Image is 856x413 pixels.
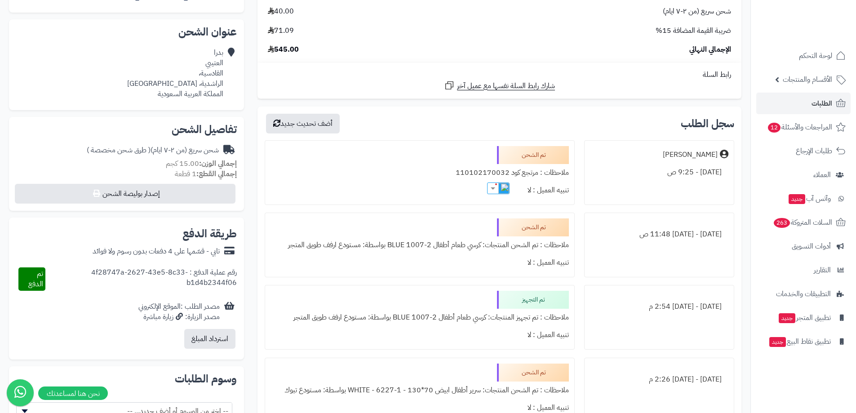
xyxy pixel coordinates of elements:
span: 263 [774,218,790,228]
div: ملاحظات : تم الشحن المنتجات: سرير أطفال ابيض 70*130 - WHITE - 6227-1 بواسطة: مستودع تبوك [271,382,568,399]
strong: إجمالي القطع: [196,169,237,179]
button: إصدار بوليصة الشحن [15,184,235,204]
span: جديد [769,337,786,347]
span: ضريبة القيمة المضافة 15% [656,26,731,36]
div: تابي - قسّمها على 4 دفعات بدون رسوم ولا فوائد [93,246,220,257]
span: تم الدفع [28,268,43,289]
span: 40.00 [268,6,294,17]
span: 71.09 [268,26,294,36]
div: رابط السلة [261,70,738,80]
button: استرداد المبلغ [184,329,235,349]
div: ملاحظات : تم تجهيز المنتجات: كرسي طعام أطفال BLUE 1007-2 بواسطة: مستودع ارفف طويق المتجر [271,309,568,326]
span: شحن سريع (من ٢-٧ ايام) [663,6,731,17]
div: تنبيه العميل : لا [271,326,568,344]
div: تنبيه العميل : لا [271,182,568,199]
span: تطبيق المتجر [778,311,831,324]
span: الطلبات [812,97,832,110]
span: 545.00 [268,44,299,55]
div: تنبيه العميل : لا [271,254,568,271]
div: بدرا العتيبي القادسية، الراشدية، [GEOGRAPHIC_DATA] المملكة العربية السعودية [127,48,223,99]
div: تم الشحن [497,146,569,164]
a: الطلبات [756,93,851,114]
span: 12 [768,123,781,133]
small: 1 قطعة [175,169,237,179]
div: تم الشحن [497,364,569,382]
strong: إجمالي الوزن: [199,158,237,169]
span: أدوات التسويق [792,240,831,253]
div: شحن سريع (من ٢-٧ ايام) [87,145,219,155]
h2: طريقة الدفع [182,228,237,239]
a: تطبيق نقاط البيعجديد [756,331,851,352]
span: الأقسام والمنتجات [783,73,832,86]
span: لوحة التحكم [799,49,832,62]
h2: عنوان الشحن [16,27,237,37]
a: المراجعات والأسئلة12 [756,116,851,138]
h2: وسوم الطلبات [16,373,237,384]
a: أدوات التسويق [756,235,851,257]
a: العملاء [756,164,851,186]
a: شارك رابط السلة نفسها مع عميل آخر [444,80,555,91]
h3: سجل الطلب [681,118,734,129]
a: التطبيقات والخدمات [756,283,851,305]
a: طلبات الإرجاع [756,140,851,162]
div: [PERSON_NAME] [663,150,718,160]
span: تطبيق نقاط البيع [768,335,831,348]
span: الإجمالي النهائي [689,44,731,55]
div: ملاحظات : تم الشحن المنتجات: كرسي طعام أطفال BLUE 1007-2 بواسطة: مستودع ارفف طويق المتجر [271,236,568,254]
div: [DATE] - [DATE] 2:54 م [590,298,728,315]
span: العملاء [813,169,831,181]
button: أضف تحديث جديد [266,114,340,133]
div: رقم عملية الدفع : 4f28747a-2627-43e5-8c33-b1d4b2344f06 [45,267,237,291]
a: وآتس آبجديد [756,188,851,209]
div: [DATE] - 9:25 ص [590,164,728,181]
div: تم الشحن [497,218,569,236]
div: مصدر الطلب :الموقع الإلكتروني [138,302,220,322]
div: ملاحظات : مرتجع كود 110102170032 [271,164,568,182]
a: التقارير [756,259,851,281]
img: logo-2.png [795,24,847,43]
a: تطبيق المتجرجديد [756,307,851,329]
span: وآتس آب [788,192,831,205]
span: السلات المتروكة [773,216,832,229]
div: تم التجهيز [497,291,569,309]
div: [DATE] - [DATE] 11:48 ص [590,226,728,243]
span: طلبات الإرجاع [796,145,832,157]
div: [DATE] - [DATE] 2:26 م [590,371,728,388]
span: جديد [779,313,795,323]
a: لوحة التحكم [756,45,851,67]
div: مصدر الزيارة: زيارة مباشرة [138,312,220,322]
span: التقارير [814,264,831,276]
small: 15.00 كجم [166,158,237,169]
span: التطبيقات والخدمات [776,288,831,300]
span: المراجعات والأسئلة [767,121,832,133]
span: ( طرق شحن مخصصة ) [87,145,151,155]
span: جديد [789,194,805,204]
span: شارك رابط السلة نفسها مع عميل آخر [457,81,555,91]
h2: تفاصيل الشحن [16,124,237,135]
a: السلات المتروكة263 [756,212,851,233]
